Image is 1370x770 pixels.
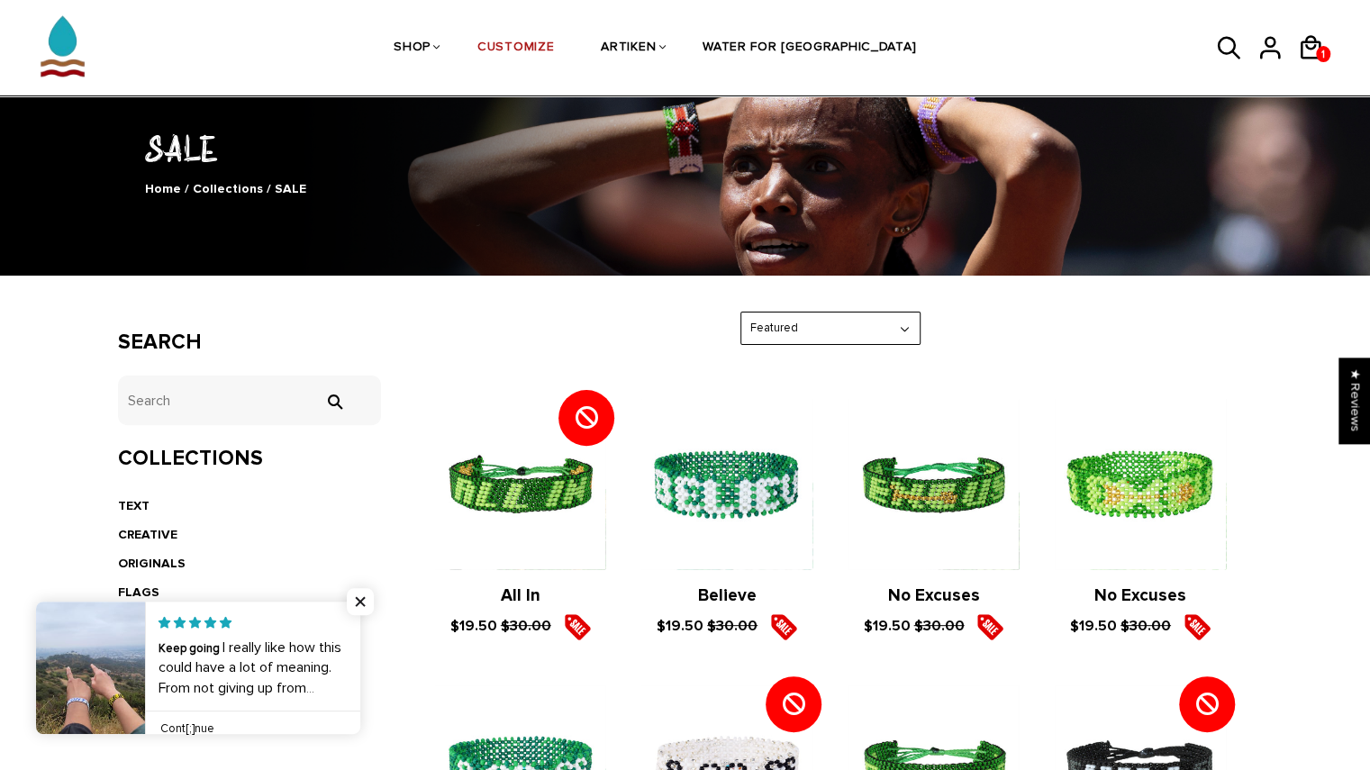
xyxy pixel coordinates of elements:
[863,617,910,635] span: $19.50
[1184,613,1211,640] img: sale5.png
[698,585,757,606] a: Believe
[118,527,177,542] a: CREATIVE
[118,446,382,472] h3: Collections
[770,613,797,640] img: sale5.png
[501,617,551,635] s: $30.00
[1316,46,1330,62] a: 1
[145,181,181,196] a: Home
[193,181,263,196] a: Collections
[118,376,382,425] input: Search
[118,584,159,600] a: FLAGS
[118,123,1253,171] h1: SALE
[1120,617,1171,635] s: $30.00
[347,588,374,615] span: Close popup widget
[185,181,189,196] span: /
[450,617,497,635] span: $19.50
[1094,585,1186,606] a: No Excuses
[1316,43,1330,66] span: 1
[316,394,352,410] input: Search
[913,617,964,635] s: $30.00
[118,556,186,571] a: ORIGINALS
[601,1,656,96] a: ARTIKEN
[275,181,306,196] span: SALE
[267,181,271,196] span: /
[976,613,1003,640] img: sale5.png
[394,1,431,96] a: SHOP
[703,1,916,96] a: WATER FOR [GEOGRAPHIC_DATA]
[118,330,382,356] h3: Search
[564,613,591,640] img: sale5.png
[887,585,979,606] a: No Excuses
[501,585,540,606] a: All In
[477,1,554,96] a: CUSTOMIZE
[1070,617,1117,635] span: $19.50
[118,498,150,513] a: TEXT
[1339,358,1370,443] div: Click to open Judge.me floating reviews tab
[657,617,703,635] span: $19.50
[707,617,758,635] s: $30.00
